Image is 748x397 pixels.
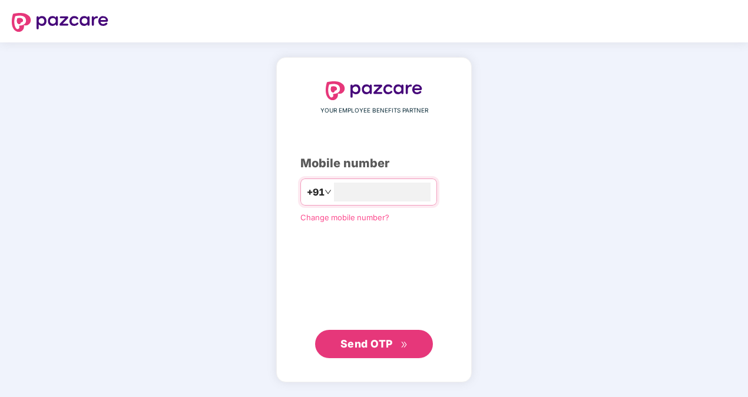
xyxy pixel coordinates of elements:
[315,330,433,358] button: Send OTPdouble-right
[401,341,408,349] span: double-right
[340,338,393,350] span: Send OTP
[325,188,332,196] span: down
[300,154,448,173] div: Mobile number
[300,213,389,222] a: Change mobile number?
[12,13,108,32] img: logo
[326,81,422,100] img: logo
[307,185,325,200] span: +91
[320,106,428,115] span: YOUR EMPLOYEE BENEFITS PARTNER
